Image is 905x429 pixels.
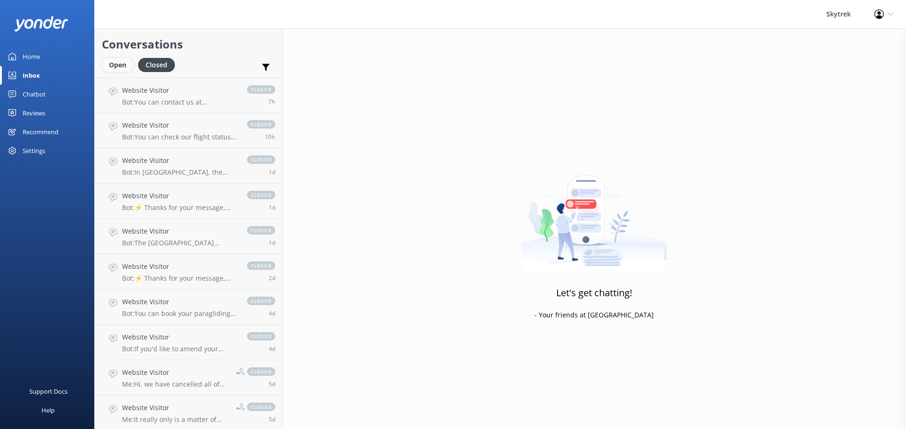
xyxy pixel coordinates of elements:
h3: Let's get chatting! [556,285,632,300]
p: Bot: You can check our flight status at the top right corner of our website to see if we are flyi... [122,133,238,141]
span: Oct 12 2025 01:16pm (UTC +13:00) Pacific/Auckland [269,168,275,176]
span: Oct 12 2025 12:25am (UTC +13:00) Pacific/Auckland [269,239,275,247]
a: Website VisitorBot:In [GEOGRAPHIC_DATA], the [GEOGRAPHIC_DATA] is called '[GEOGRAPHIC_DATA]' loca... [95,148,282,184]
h4: Website Visitor [122,261,238,272]
p: Me: Hi, we have cancelled all of our flight for the next 2 days due to wind conditions [122,380,229,389]
h4: Website Visitor [122,403,229,413]
h2: Conversations [102,35,275,53]
span: closed [247,403,275,411]
p: Bot: You can book your paragliding experience online by visiting [URL][DOMAIN_NAME]. It's recomme... [122,309,238,318]
p: Bot: ⚡ Thanks for your message, we'll get back to you as soon as we can. You're also welcome to k... [122,203,238,212]
div: Open [102,58,133,72]
span: Oct 09 2025 04:16pm (UTC +13:00) Pacific/Auckland [269,309,275,317]
span: Oct 12 2025 12:09pm (UTC +13:00) Pacific/Auckland [269,203,275,211]
p: Bot: The [GEOGRAPHIC_DATA] meeting location is at the [GEOGRAPHIC_DATA] office inside the ZipTrek... [122,239,238,247]
span: closed [247,261,275,270]
h4: Website Visitor [122,332,238,342]
span: closed [247,155,275,164]
span: Oct 13 2025 07:11am (UTC +13:00) Pacific/Auckland [265,133,275,141]
img: yonder-white-logo.png [14,16,68,32]
div: Inbox [23,66,40,85]
div: Closed [138,58,175,72]
a: Website VisitorMe:Hi, we have cancelled all of our flight for the next 2 days due to wind conditi... [95,360,282,396]
div: Recommend [23,122,58,141]
img: artwork of a man stealing a conversation from at giant smartphone [521,156,667,274]
h4: Website Visitor [122,85,238,96]
p: Me: It really only is a matter of preferences. [GEOGRAPHIC_DATA] has a closer view of the lake an... [122,415,229,424]
span: Oct 13 2025 09:54am (UTC +13:00) Pacific/Auckland [268,97,275,105]
h4: Website Visitor [122,155,238,166]
h4: Website Visitor [122,297,238,307]
div: Chatbot [23,85,46,104]
div: Reviews [23,104,45,122]
a: Website VisitorBot:You can check our flight status at the top right corner of our website to see ... [95,113,282,148]
span: closed [247,85,275,94]
a: Website VisitorBot:You can book your paragliding experience online by visiting [URL][DOMAIN_NAME]... [95,290,282,325]
h4: Website Visitor [122,226,238,236]
div: Home [23,47,40,66]
a: Website VisitorBot:⚡ Thanks for your message, we'll get back to you as soon as we can. You're als... [95,254,282,290]
a: Website VisitorBot:If you'd like to amend your reservation or add an extra person, please give us... [95,325,282,360]
span: closed [247,226,275,235]
span: closed [247,367,275,376]
div: Settings [23,141,45,160]
p: Bot: ⚡ Thanks for your message, we'll get back to you as soon as we can. You're also welcome to k... [122,274,238,283]
p: - Your friends at [GEOGRAPHIC_DATA] [535,310,654,320]
h4: Website Visitor [122,367,229,378]
p: Bot: You can contact us at [PHONE_NUMBER] one hour prior to your departure time to confirm if the... [122,98,238,106]
p: Bot: If you'd like to amend your reservation or add an extra person, please give us a call at [PH... [122,345,238,353]
div: Help [41,401,55,420]
a: Open [102,59,138,70]
span: Oct 08 2025 11:03am (UTC +13:00) Pacific/Auckland [269,415,275,423]
span: Oct 11 2025 02:43am (UTC +13:00) Pacific/Auckland [269,274,275,282]
a: Closed [138,59,180,70]
a: Website VisitorBot:⚡ Thanks for your message, we'll get back to you as soon as we can. You're als... [95,184,282,219]
div: Support Docs [29,382,67,401]
a: Website VisitorBot:You can contact us at [PHONE_NUMBER] one hour prior to your departure time to ... [95,78,282,113]
span: closed [247,191,275,199]
span: closed [247,332,275,340]
span: closed [247,297,275,305]
a: Website VisitorBot:The [GEOGRAPHIC_DATA] meeting location is at the [GEOGRAPHIC_DATA] office insi... [95,219,282,254]
span: Oct 08 2025 03:21pm (UTC +13:00) Pacific/Auckland [269,380,275,388]
span: Oct 08 2025 08:23pm (UTC +13:00) Pacific/Auckland [269,345,275,353]
p: Bot: In [GEOGRAPHIC_DATA], the [GEOGRAPHIC_DATA] is called '[GEOGRAPHIC_DATA]' located at [STREET... [122,168,238,177]
h4: Website Visitor [122,120,238,130]
h4: Website Visitor [122,191,238,201]
span: closed [247,120,275,129]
